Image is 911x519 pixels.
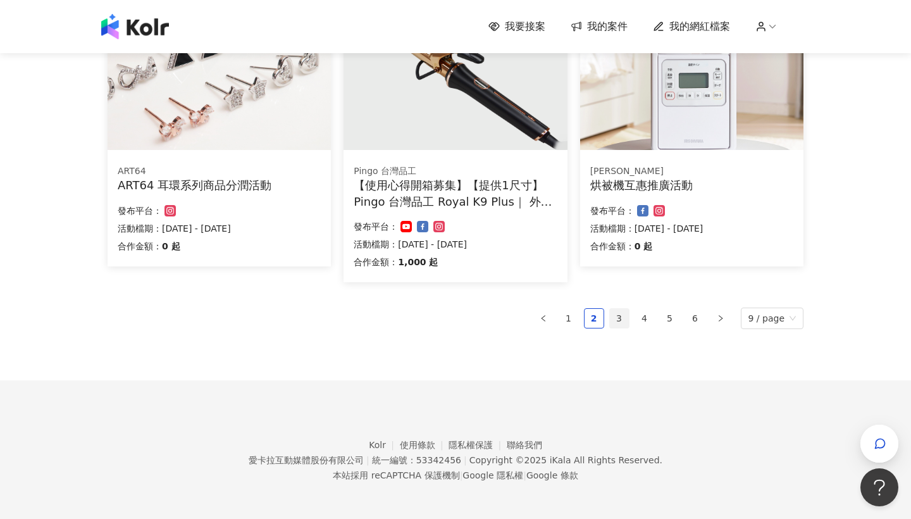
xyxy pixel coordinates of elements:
[559,309,578,328] a: 1
[748,308,796,328] span: 9 / page
[354,254,398,270] p: 合作金額：
[590,203,635,218] p: 發布平台：
[118,203,162,218] p: 發布平台：
[249,455,364,465] div: 愛卡拉互動媒體股份有限公司
[590,165,793,178] div: [PERSON_NAME]
[469,455,662,465] div: Copyright © 2025 All Rights Reserved.
[354,177,557,209] div: 【使用心得開箱募集】【提供1尺寸】 Pingo 台灣品工 Royal K9 Plus｜ 外噴式負離子加長電棒-革命進化款
[505,20,545,34] span: 我要接案
[590,221,793,236] p: 活動檔期：[DATE] - [DATE]
[685,308,705,328] li: 6
[118,239,162,254] p: 合作金額：
[741,308,804,329] div: Page Size
[533,308,554,328] button: left
[354,165,557,178] div: Pingo 台灣品工
[660,309,679,328] a: 5
[710,308,731,328] li: Next Page
[333,468,578,483] span: 本站採用 reCAPTCHA 保護機制
[460,470,463,480] span: |
[550,455,571,465] a: iKala
[464,455,467,465] span: |
[372,455,461,465] div: 統一編號：53342456
[587,20,628,34] span: 我的案件
[354,237,557,252] p: 活動檔期：[DATE] - [DATE]
[533,308,554,328] li: Previous Page
[488,20,545,34] a: 我要接案
[584,308,604,328] li: 2
[610,309,629,328] a: 3
[590,177,793,193] div: 烘被機互惠推廣活動
[118,165,321,178] div: ART64
[660,308,680,328] li: 5
[635,308,655,328] li: 4
[559,308,579,328] li: 1
[101,14,169,39] img: logo
[162,239,180,254] p: 0 起
[366,455,369,465] span: |
[462,470,523,480] a: Google 隱私權
[523,470,526,480] span: |
[540,315,547,322] span: left
[653,20,730,34] a: 我的網紅檔案
[354,219,398,234] p: 發布平台：
[571,20,628,34] a: 我的案件
[369,440,399,450] a: Kolr
[118,177,321,193] div: ART64 耳環系列商品分潤活動
[669,20,730,34] span: 我的網紅檔案
[118,221,321,236] p: 活動檔期：[DATE] - [DATE]
[635,239,653,254] p: 0 起
[526,470,578,480] a: Google 條款
[400,440,449,450] a: 使用條款
[860,468,898,506] iframe: Help Scout Beacon - Open
[717,315,724,322] span: right
[590,239,635,254] p: 合作金額：
[635,309,654,328] a: 4
[686,309,705,328] a: 6
[507,440,542,450] a: 聯絡我們
[585,309,604,328] a: 2
[398,254,438,270] p: 1,000 起
[449,440,507,450] a: 隱私權保護
[710,308,731,328] button: right
[609,308,629,328] li: 3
